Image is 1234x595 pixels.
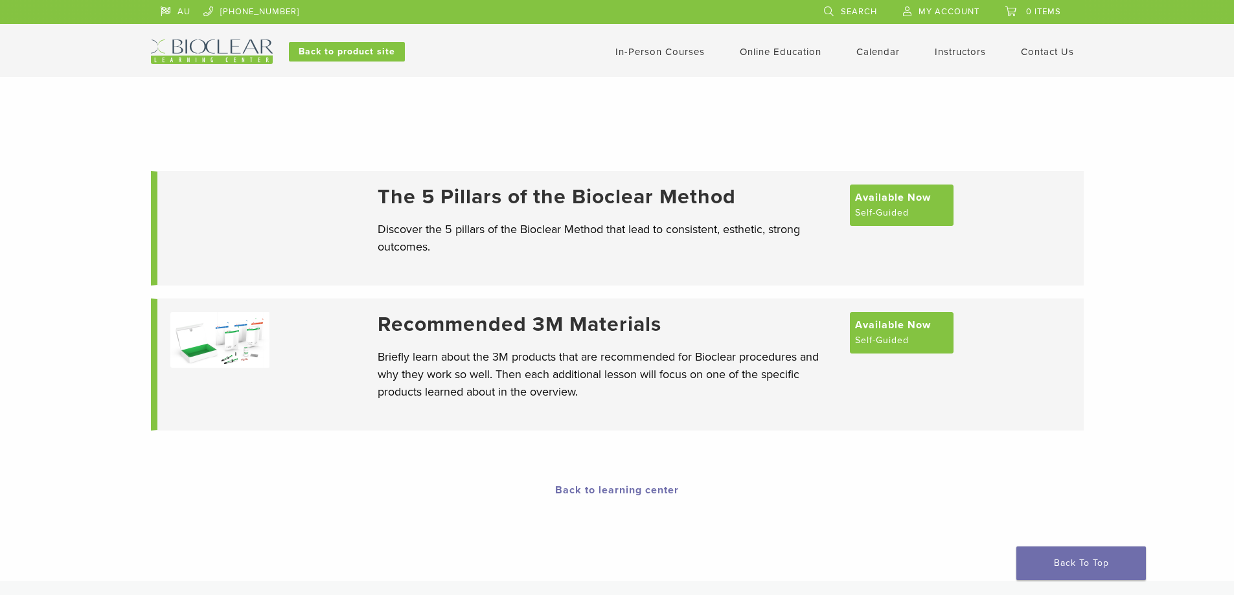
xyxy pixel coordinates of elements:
span: My Account [919,6,979,17]
p: Discover the 5 pillars of the Bioclear Method that lead to consistent, esthetic, strong outcomes. [378,221,837,256]
span: 0 items [1026,6,1061,17]
a: Instructors [935,46,986,58]
p: Briefly learn about the 3M products that are recommended for Bioclear procedures and why they wor... [378,348,837,401]
a: Available Now Self-Guided [850,185,954,226]
span: Self-Guided [855,205,909,221]
a: Available Now Self-Guided [850,312,954,354]
span: Available Now [855,190,931,205]
a: Recommended 3M Materials [378,312,837,337]
a: In-Person Courses [615,46,705,58]
span: Self-Guided [855,333,909,348]
span: Available Now [855,317,931,333]
a: Back To Top [1016,546,1146,580]
span: Search [841,6,877,17]
a: Contact Us [1021,46,1074,58]
a: The 5 Pillars of the Bioclear Method [378,185,837,209]
img: Bioclear [151,39,273,64]
a: Back to learning center [555,484,679,497]
a: Calendar [856,46,900,58]
a: Online Education [740,46,821,58]
a: Back to product site [289,42,405,62]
